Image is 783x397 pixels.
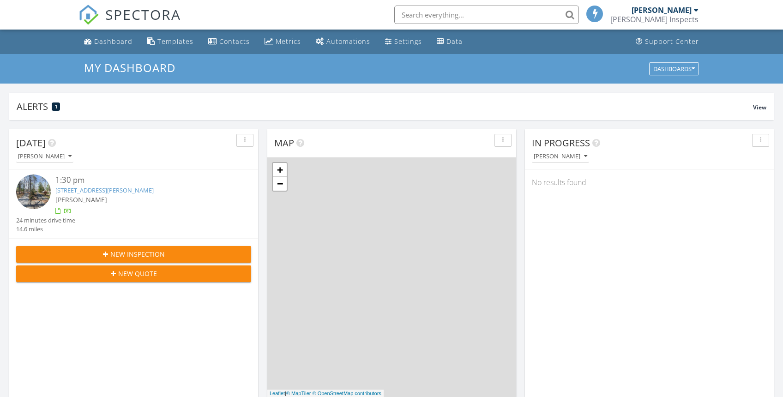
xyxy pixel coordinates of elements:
[80,33,136,50] a: Dashboard
[16,150,73,163] button: [PERSON_NAME]
[525,170,774,195] div: No results found
[157,37,193,46] div: Templates
[55,186,154,194] a: [STREET_ADDRESS][PERSON_NAME]
[610,15,699,24] div: Chris Inspects
[16,246,251,263] button: New Inspection
[16,225,75,234] div: 14.6 miles
[261,33,305,50] a: Metrics
[118,269,157,278] span: New Quote
[78,12,181,32] a: SPECTORA
[532,150,589,163] button: [PERSON_NAME]
[144,33,197,50] a: Templates
[286,391,311,396] a: © MapTiler
[55,195,107,204] span: [PERSON_NAME]
[446,37,463,46] div: Data
[433,33,466,50] a: Data
[55,103,57,110] span: 1
[55,174,232,186] div: 1:30 pm
[313,391,381,396] a: © OpenStreetMap contributors
[78,5,99,25] img: The Best Home Inspection Software - Spectora
[653,66,695,72] div: Dashboards
[273,177,287,191] a: Zoom out
[110,249,165,259] span: New Inspection
[394,37,422,46] div: Settings
[532,137,590,149] span: In Progress
[94,37,133,46] div: Dashboard
[270,391,285,396] a: Leaflet
[16,265,251,282] button: New Quote
[276,37,301,46] div: Metrics
[312,33,374,50] a: Automations (Basic)
[753,103,766,111] span: View
[649,62,699,75] button: Dashboards
[326,37,370,46] div: Automations
[219,37,250,46] div: Contacts
[16,174,251,234] a: 1:30 pm [STREET_ADDRESS][PERSON_NAME] [PERSON_NAME] 24 minutes drive time 14.6 miles
[84,60,175,75] span: My Dashboard
[105,5,181,24] span: SPECTORA
[632,33,703,50] a: Support Center
[534,153,587,160] div: [PERSON_NAME]
[394,6,579,24] input: Search everything...
[645,37,699,46] div: Support Center
[16,216,75,225] div: 24 minutes drive time
[17,100,753,113] div: Alerts
[205,33,253,50] a: Contacts
[16,174,51,209] img: streetview
[381,33,426,50] a: Settings
[632,6,692,15] div: [PERSON_NAME]
[273,163,287,177] a: Zoom in
[16,137,46,149] span: [DATE]
[18,153,72,160] div: [PERSON_NAME]
[274,137,294,149] span: Map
